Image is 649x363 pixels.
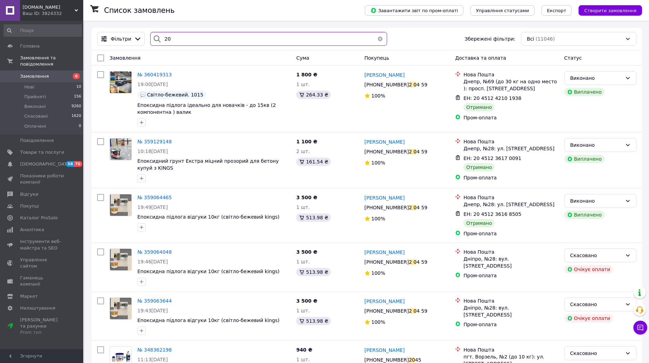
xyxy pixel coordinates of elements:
span: 2 шт. [296,149,310,154]
span: Скасовані [24,113,48,119]
span: Всі [527,35,534,42]
span: 100% [372,160,385,166]
div: [PHONE_NUMBER] 4 59 [363,306,429,316]
div: Днепр, №28: ул. [STREET_ADDRESS] [463,145,558,152]
span: [PERSON_NAME] та рахунки [20,317,64,336]
div: Пром-оплата [463,272,558,279]
img: Фото товару [110,138,131,160]
span: Повідомлення [20,137,54,144]
a: № 348362198 [137,347,172,353]
div: 20 [409,357,415,363]
span: Управління сайтом [20,257,64,269]
div: Нова Пошта [463,194,558,201]
img: :speech_balloon: [140,92,146,98]
div: 513.98 ₴ [296,317,331,325]
span: Аналітика [20,227,44,233]
span: Нові [24,84,34,90]
span: (11046) [536,36,555,42]
a: [PERSON_NAME] [365,194,405,201]
span: Відгуки [20,191,38,197]
a: № 359064048 [137,249,172,255]
span: 11:13[DATE] [137,357,168,362]
span: 940 ₴ [296,347,312,353]
div: Днепр, №28: ул. [STREET_ADDRESS] [463,201,558,208]
div: Скасовано [570,349,622,357]
span: Статус [564,55,582,61]
span: 100% [372,319,385,325]
div: 2 0 [409,308,417,314]
a: Епоксидна підлога відгуки 10кг (світло-бежевий kings) [137,318,280,323]
span: 3 500 ₴ [296,298,317,304]
span: 6 [73,73,80,79]
span: 100% [372,216,385,221]
div: Отримано [463,219,495,227]
span: 100% [372,270,385,276]
div: Дніпро, №28: вул. [STREET_ADDRESS] [463,255,558,269]
span: Замовлення [110,55,140,61]
a: Фото товару [110,297,132,320]
img: Фото товару [110,298,131,319]
span: Покупці [20,203,39,209]
span: № 359063644 [137,298,172,304]
div: Дніпро, №28: вул. [STREET_ADDRESS] [463,304,558,318]
span: Показники роботи компанії [20,173,64,185]
span: 10 [76,84,81,90]
span: 19:43[DATE] [137,308,168,313]
div: 264.33 ₴ [296,91,331,99]
div: Prom топ [20,329,64,336]
span: Гаманець компанії [20,275,64,287]
span: № 360419313 [137,72,172,77]
span: 1620 [71,113,81,119]
div: Виконано [570,74,622,82]
div: Очікує оплати [564,265,613,273]
button: Очистить [373,32,387,46]
div: 161.54 ₴ [296,158,331,166]
span: ЕН: 20 4512 4210 1938 [463,95,521,101]
span: Доставка та оплата [455,55,506,61]
a: [PERSON_NAME] [365,138,405,145]
div: Нова Пошта [463,248,558,255]
span: 1 800 ₴ [296,72,317,77]
input: Пошук [3,24,82,37]
span: 3 500 ₴ [296,195,317,200]
span: № 359129148 [137,139,172,144]
span: Експорт [547,8,566,13]
div: Днепр, №69 (до 30 кг на одно место ): просп. [STREET_ADDRESS] [463,78,558,92]
a: [PERSON_NAME] [365,249,405,256]
button: Завантажити звіт по пром-оплаті [365,5,463,16]
button: Управління статусами [470,5,535,16]
span: Головна [20,43,40,49]
div: [PHONE_NUMBER] 4 59 [363,203,429,212]
img: Фото товару [110,71,131,93]
a: Створити замовлення [572,7,642,13]
span: Налаштування [20,305,55,311]
a: № 359064465 [137,195,172,200]
span: 156 [74,94,81,100]
div: 2 0 [409,205,417,210]
div: Виплачено [564,88,605,96]
span: Епоксидна підлога відгуки 10кг (світло-бежевий kings) [137,269,280,274]
span: Створити замовлення [584,8,637,13]
span: 1 шт. [296,204,310,210]
div: Очікує оплати [564,314,613,322]
span: Виконані [24,103,46,110]
span: [DEMOGRAPHIC_DATA] [20,161,71,167]
h1: Список замовлень [104,6,174,15]
span: 100% [372,93,385,99]
div: 2 0 [409,82,417,87]
span: [PERSON_NAME] [365,347,405,353]
input: Пошук за номером замовлення, ПІБ покупця, номером телефону, Email, номером накладної [150,32,387,46]
span: ЕН: 20 4512 3616 8505 [463,211,521,217]
span: Товари та послуги [20,149,64,155]
button: Експорт [541,5,572,16]
div: [PHONE_NUMBER] 4 59 [363,257,429,267]
span: Замовлення [20,73,49,79]
span: [PERSON_NAME] [365,250,405,255]
div: Скасовано [570,301,622,308]
span: Управління статусами [476,8,529,13]
div: Виконано [570,197,622,205]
